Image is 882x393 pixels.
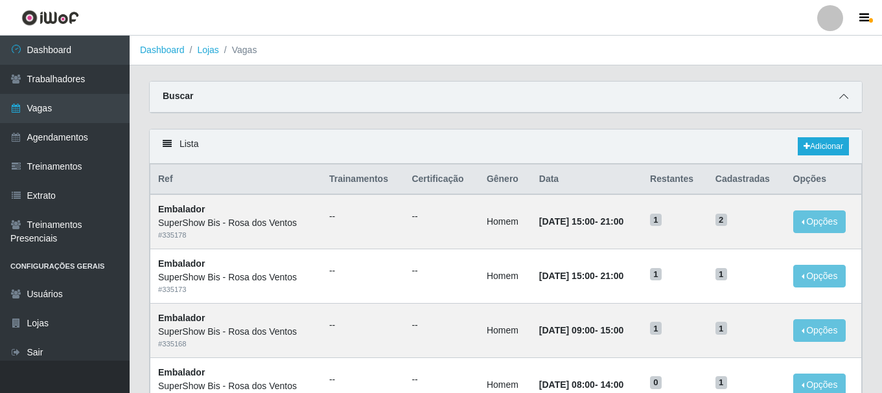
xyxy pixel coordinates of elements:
[197,45,218,55] a: Lojas
[329,373,397,387] ul: --
[650,376,662,389] span: 0
[219,43,257,57] li: Vagas
[793,210,846,233] button: Opções
[158,216,314,230] div: SuperShow Bis - Rosa dos Ventos
[715,214,727,227] span: 2
[329,264,397,278] ul: --
[539,271,623,281] strong: -
[412,319,470,332] ul: --
[158,339,314,350] div: # 335168
[600,216,623,227] time: 21:00
[329,319,397,332] ul: --
[163,91,193,101] strong: Buscar
[785,164,862,195] th: Opções
[158,284,314,295] div: # 335173
[412,210,470,223] ul: --
[650,322,662,335] span: 1
[539,379,623,390] strong: -
[650,268,662,281] span: 1
[140,45,185,55] a: Dashboard
[539,271,595,281] time: [DATE] 15:00
[539,216,595,227] time: [DATE] 15:00
[479,249,531,304] td: Homem
[412,264,470,278] ul: --
[600,325,623,335] time: 15:00
[404,164,478,195] th: Certificação
[158,230,314,241] div: # 335178
[479,194,531,249] td: Homem
[158,367,205,377] strong: Embalador
[158,325,314,339] div: SuperShow Bis - Rosa dos Ventos
[150,129,862,164] div: Lista
[479,303,531,357] td: Homem
[793,265,846,287] button: Opções
[650,214,662,227] span: 1
[600,379,623,390] time: 14:00
[329,210,397,223] ul: --
[708,164,785,195] th: Cadastradas
[539,216,623,227] strong: -
[158,313,205,323] strong: Embalador
[793,319,846,342] button: Opções
[539,325,595,335] time: [DATE] 09:00
[21,10,79,26] img: CoreUI Logo
[531,164,642,195] th: Data
[798,137,849,155] a: Adicionar
[715,322,727,335] span: 1
[130,36,882,65] nav: breadcrumb
[479,164,531,195] th: Gênero
[539,379,595,390] time: [DATE] 08:00
[642,164,708,195] th: Restantes
[412,373,470,387] ul: --
[539,325,623,335] strong: -
[158,204,205,214] strong: Embalador
[321,164,404,195] th: Trainamentos
[715,376,727,389] span: 1
[158,379,314,393] div: SuperShow Bis - Rosa dos Ventos
[158,271,314,284] div: SuperShow Bis - Rosa dos Ventos
[158,258,205,269] strong: Embalador
[600,271,623,281] time: 21:00
[715,268,727,281] span: 1
[150,164,321,195] th: Ref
